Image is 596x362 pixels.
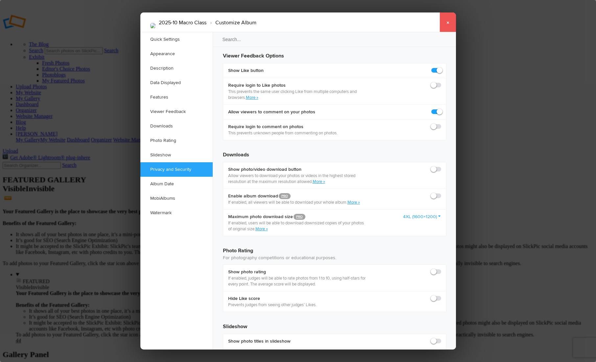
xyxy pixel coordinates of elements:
li: Customize Album [206,17,256,28]
a: × [440,12,456,32]
li: 2025-10 Macro Class [159,17,206,28]
p: For photography competitions or educational purposes. [223,255,446,261]
a: Album Date [140,177,213,191]
a: More » [246,95,258,100]
a: More » [313,179,325,184]
p: If enabled, judges will be able to rate photos from 1 to 10, using half-stars for every point. Th... [228,275,367,287]
a: PRO [279,193,291,199]
a: Features [140,90,213,104]
a: Viewer Feedback [140,104,213,119]
b: Require login to comment on photos [228,124,338,130]
b: Show Like button [228,67,264,74]
a: Slideshow [140,148,213,162]
p: This prevents the same user clicking Like from multiple computers and browsers. [228,89,367,101]
img: M2A00358-Edit_0005_M2A00358-Edit.tif.jpg [150,23,155,28]
a: 4XL (1600×1200) [403,214,441,220]
a: PRO [294,214,305,220]
b: Show photo titles in slideshow [228,338,291,345]
a: More » [255,226,268,232]
a: Watermark [140,206,213,220]
h3: Photo Rating [223,241,446,255]
h3: Slideshow [223,317,446,330]
a: Quick Settings [140,32,213,47]
a: More » [347,200,360,205]
a: Downloads [140,119,213,133]
a: Photo Rating [140,133,213,148]
b: Show photo rating [228,269,367,275]
p: If enabled, all viewers will be able to download your whole album. [228,199,360,205]
h3: Downloads [223,146,446,159]
a: MobiAlbums [140,191,213,206]
input: Search... [212,32,457,47]
b: Maximum photo download size [228,214,367,220]
b: Enable album download [228,193,360,199]
h3: Viewer Feedback Options [223,47,446,60]
b: Hide Like score [228,295,317,302]
a: Privacy and Security [140,162,213,177]
p: Prevents judges from seeing other judges’ Likes. [228,302,317,308]
b: Show photo/video download button [228,166,367,173]
p: This prevents unknown people from commenting on photos. [228,130,338,136]
a: Description [140,61,213,76]
b: Require login to Like photos [228,82,367,89]
p: If enabled, users will be able to download downsized copies of your photos of original size. [228,220,367,232]
a: Data Displayed [140,76,213,90]
a: Appearance [140,47,213,61]
b: Allow viewers to comment on your photos [228,109,315,115]
p: Allow viewers to download your photos or videos in the highest stored resolution at the maximum r... [228,173,367,185]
